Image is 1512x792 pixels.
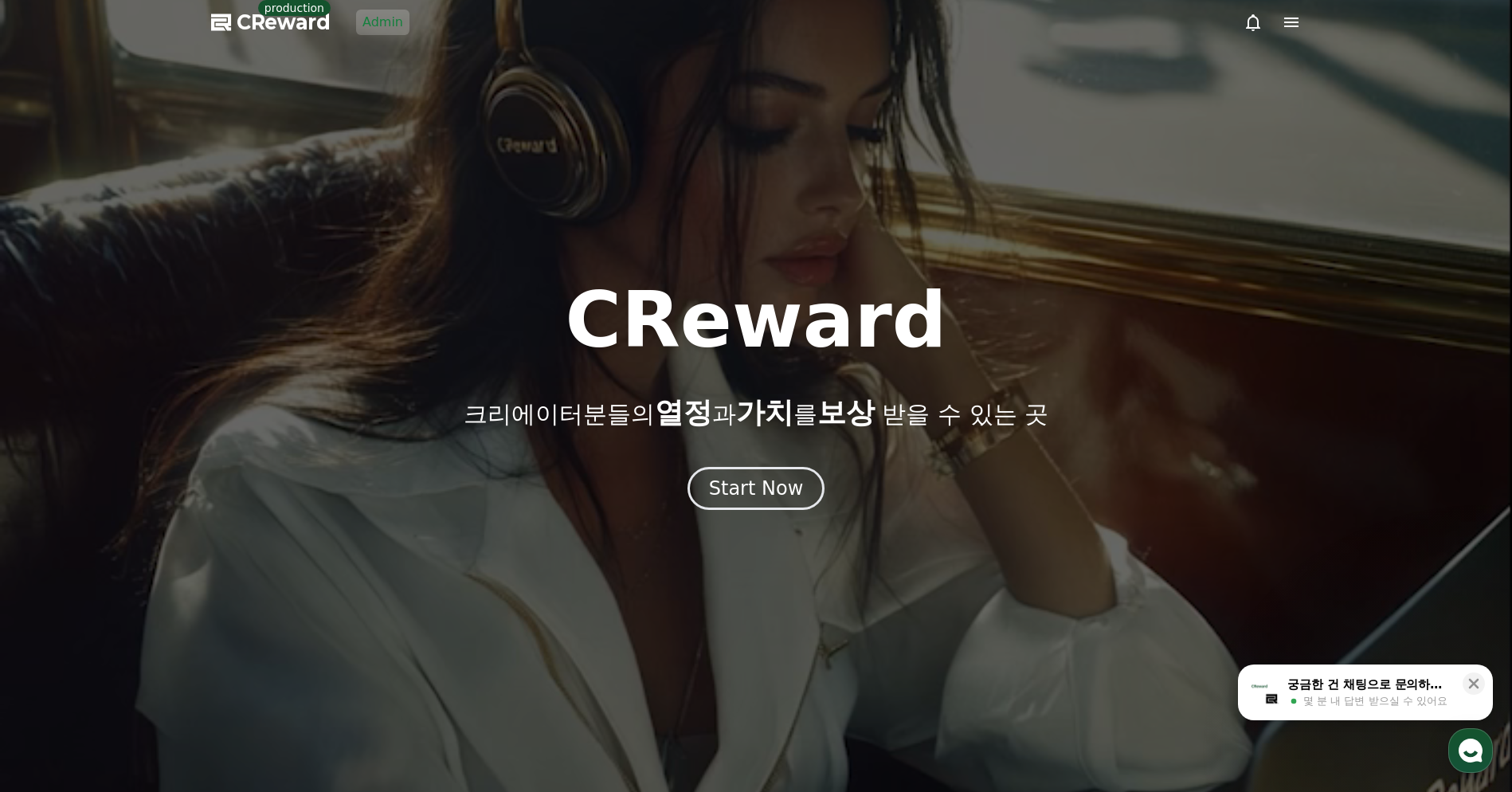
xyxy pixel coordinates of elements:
a: Start Now [687,483,825,498]
span: CReward [237,10,331,35]
span: 열정 [655,396,712,429]
a: Admin [356,10,409,35]
button: Start Now [687,467,825,510]
div: Start Now [709,476,804,501]
span: 보상 [817,396,875,429]
p: 크리에이터분들의 과 를 받을 수 있는 곳 [464,397,1048,429]
span: 가치 [736,396,793,429]
a: CReward [211,10,331,35]
h1: CReward [565,282,946,359]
